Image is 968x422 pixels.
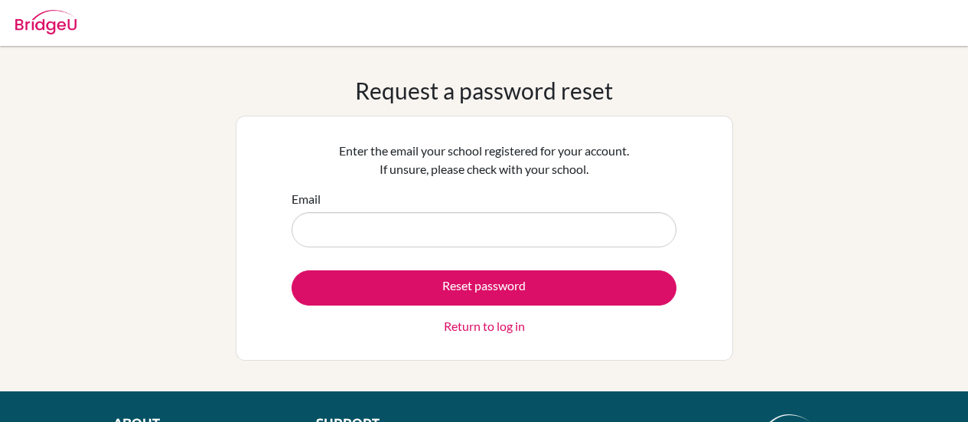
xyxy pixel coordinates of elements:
[444,317,525,335] a: Return to log in
[292,270,676,306] button: Reset password
[292,142,676,178] p: Enter the email your school registered for your account. If unsure, please check with your school.
[292,190,321,208] label: Email
[355,77,613,104] h1: Request a password reset
[15,10,77,34] img: Bridge-U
